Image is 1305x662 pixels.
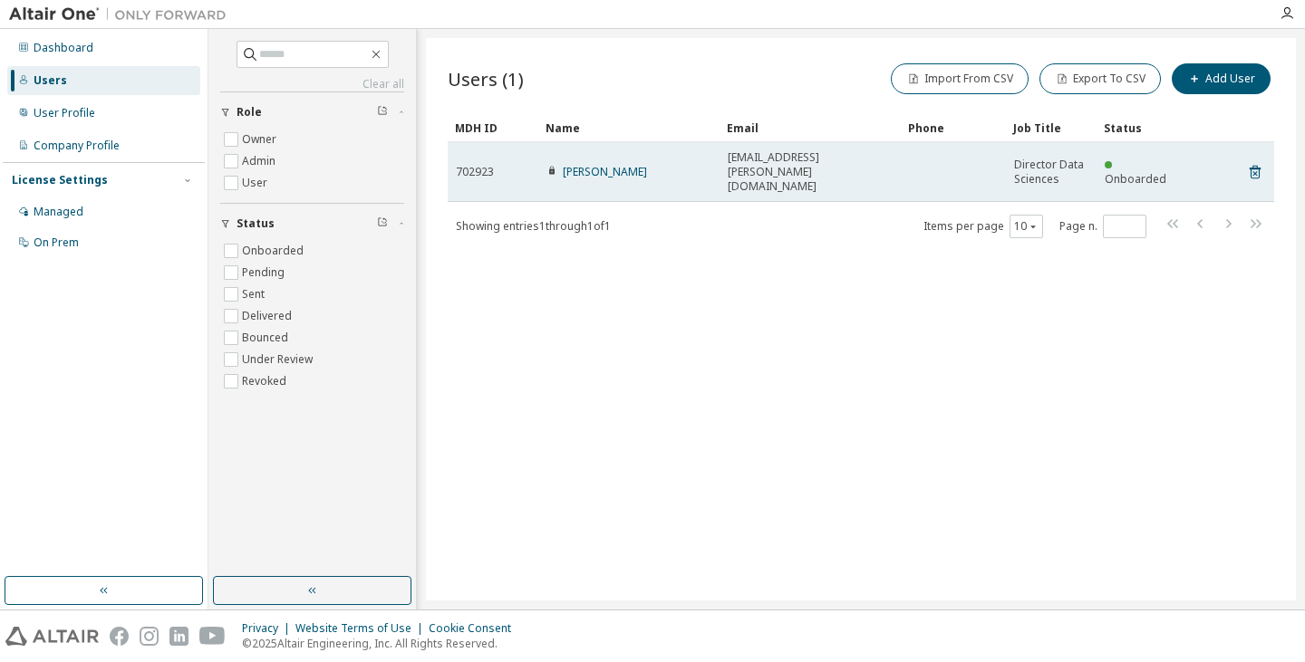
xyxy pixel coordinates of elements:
p: © 2025 Altair Engineering, Inc. All Rights Reserved. [242,636,522,651]
button: Role [220,92,404,132]
div: License Settings [12,173,108,187]
img: altair_logo.svg [5,627,99,646]
div: Privacy [242,621,295,636]
div: Name [546,113,712,142]
div: Users [34,73,67,88]
img: youtube.svg [199,627,226,646]
span: Page n. [1059,215,1146,238]
span: Clear filter [377,216,388,231]
label: User [242,172,271,194]
div: Website Terms of Use [295,621,429,636]
a: [PERSON_NAME] [563,164,647,179]
img: linkedin.svg [169,627,188,646]
label: Under Review [242,349,316,370]
button: Import From CSV [891,63,1029,94]
span: Director Data Sciences [1014,158,1088,187]
span: Role [237,105,262,120]
label: Sent [242,283,268,305]
button: Status [220,204,404,244]
label: Bounced [242,327,292,349]
button: Add User [1172,63,1271,94]
span: 702923 [456,165,494,179]
div: Dashboard [34,41,93,55]
div: Phone [908,113,999,142]
div: Cookie Consent [429,621,522,636]
button: Export To CSV [1039,63,1161,94]
div: Status [1104,113,1180,142]
div: On Prem [34,235,79,250]
span: Clear filter [377,105,388,120]
img: instagram.svg [140,627,159,646]
label: Pending [242,262,288,283]
button: 10 [1014,219,1039,234]
span: Items per page [923,215,1043,238]
img: Altair One [9,5,236,24]
label: Onboarded [242,240,307,262]
span: Showing entries 1 through 1 of 1 [456,218,611,234]
div: Managed [34,205,83,219]
div: Company Profile [34,139,120,153]
label: Owner [242,129,280,150]
label: Revoked [242,370,290,392]
a: Clear all [220,77,404,91]
label: Admin [242,150,279,172]
div: MDH ID [455,113,531,142]
img: facebook.svg [110,627,129,646]
div: Job Title [1013,113,1089,142]
span: Status [237,216,275,231]
div: User Profile [34,106,95,120]
span: Users (1) [448,66,524,91]
div: Email [727,113,894,142]
span: Onboarded [1105,171,1166,187]
label: Delivered [242,305,295,327]
span: [EMAIL_ADDRESS][PERSON_NAME][DOMAIN_NAME] [728,150,893,194]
